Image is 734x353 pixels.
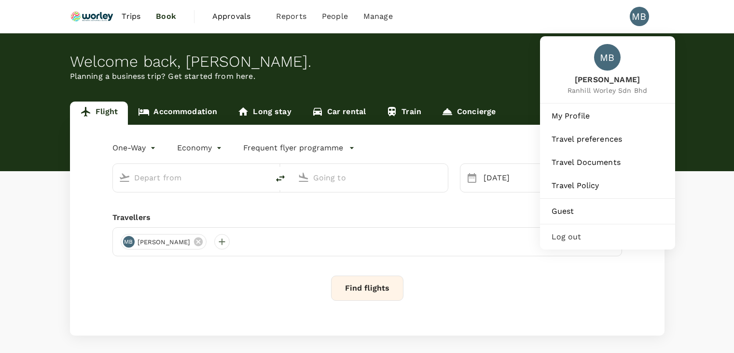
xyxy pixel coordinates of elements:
div: MB [630,7,649,26]
button: Open [441,176,443,178]
a: Accommodation [128,102,227,125]
div: Travellers [112,212,622,223]
a: Concierge [431,102,506,125]
span: Trips [122,11,140,22]
div: Economy [177,140,224,156]
span: Guest [552,206,664,217]
a: Train [376,102,431,125]
span: Approvals [212,11,261,22]
input: Going to [313,170,428,185]
span: Log out [552,231,664,243]
span: My Profile [552,110,664,122]
button: delete [269,167,292,190]
a: Car rental [302,102,376,125]
span: Ranhill Worley Sdn Bhd [568,86,647,95]
input: Depart from [134,170,249,185]
span: Book [156,11,176,22]
button: Find flights [331,276,403,301]
a: My Profile [544,105,671,127]
div: MB[PERSON_NAME] [121,234,207,250]
div: MB [123,236,135,248]
div: Log out [544,226,671,248]
a: Flight [70,102,128,125]
span: [PERSON_NAME] [132,237,196,247]
a: Long stay [227,102,301,125]
span: Reports [276,11,306,22]
a: Travel preferences [544,129,671,150]
button: Open [262,176,264,178]
a: Travel Documents [544,152,671,173]
button: Frequent flyer programme [243,142,355,154]
span: Travel Documents [552,157,664,168]
span: Manage [363,11,393,22]
a: Travel Policy [544,175,671,196]
p: Frequent flyer programme [243,142,343,154]
span: [PERSON_NAME] [568,74,647,86]
img: Ranhill Worley Sdn Bhd [70,6,114,27]
span: Travel Policy [552,180,664,191]
div: [DATE] [480,168,544,188]
span: Travel preferences [552,133,664,145]
a: Guest [544,201,671,222]
div: Welcome back , [PERSON_NAME] . [70,53,665,71]
p: Planning a business trip? Get started from here. [70,71,665,82]
div: MB [594,44,621,71]
span: People [322,11,348,22]
div: One-Way [112,140,158,156]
